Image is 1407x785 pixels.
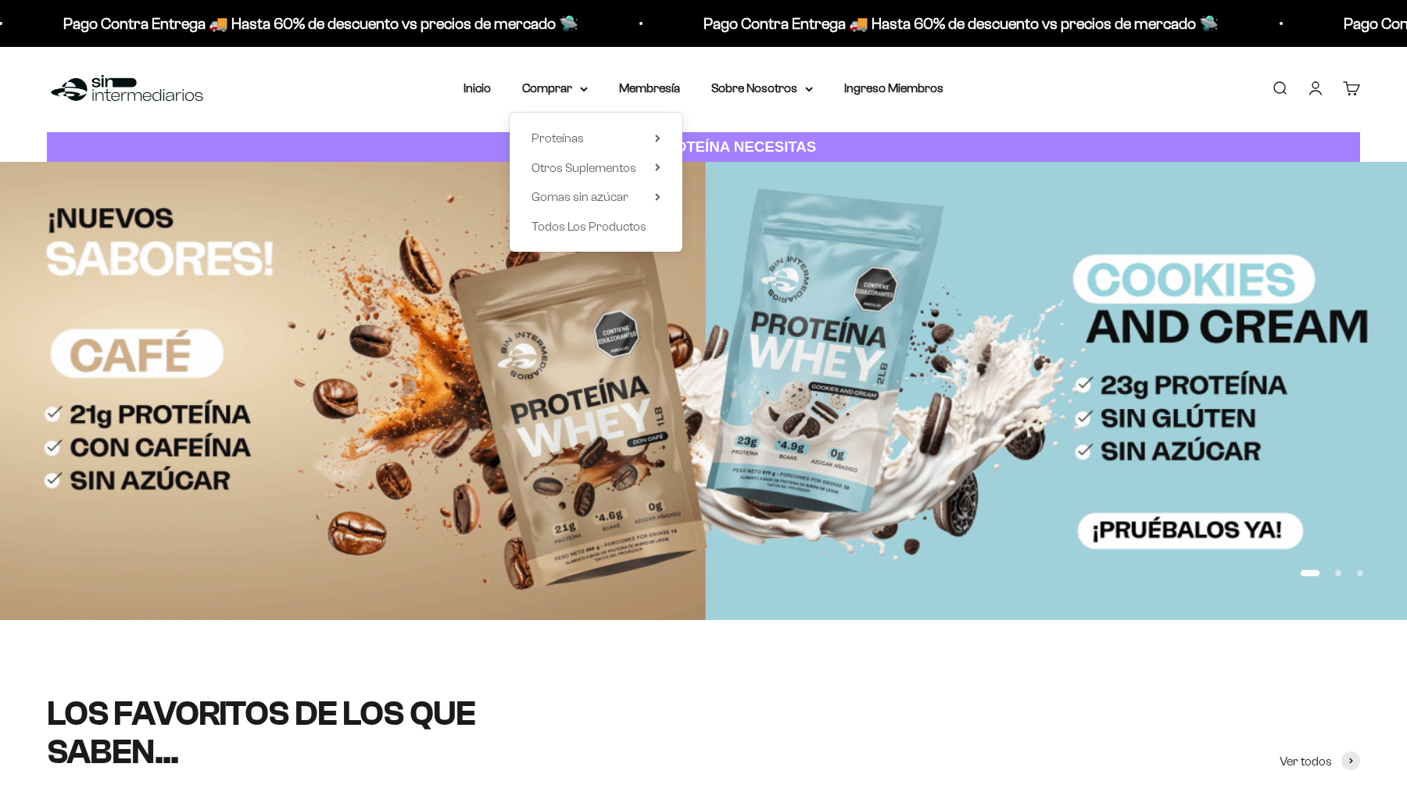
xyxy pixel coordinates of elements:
span: Otros Suplementos [532,161,636,174]
a: Todos Los Productos [532,217,661,237]
span: Proteínas [532,131,584,145]
a: Ingreso Miembros [844,81,943,95]
span: Gomas sin azúcar [532,190,628,203]
strong: CUANTA PROTEÍNA NECESITAS [591,138,817,155]
split-lines: LOS FAVORITOS DE LOS QUE SABEN... [47,694,475,770]
p: Pago Contra Entrega 🚚 Hasta 60% de descuento vs precios de mercado 🛸 [699,11,1214,36]
summary: Gomas sin azúcar [532,187,661,207]
a: Membresía [619,81,680,95]
a: CUANTA PROTEÍNA NECESITAS [47,132,1360,163]
span: Ver todos [1280,751,1332,772]
summary: Sobre Nosotros [711,78,813,99]
summary: Comprar [522,78,588,99]
p: Pago Contra Entrega 🚚 Hasta 60% de descuento vs precios de mercado 🛸 [59,11,574,36]
a: Inicio [464,81,491,95]
summary: Otros Suplementos [532,158,661,178]
span: Todos Los Productos [532,220,646,233]
a: Ver todos [1280,751,1360,772]
summary: Proteínas [532,128,661,149]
